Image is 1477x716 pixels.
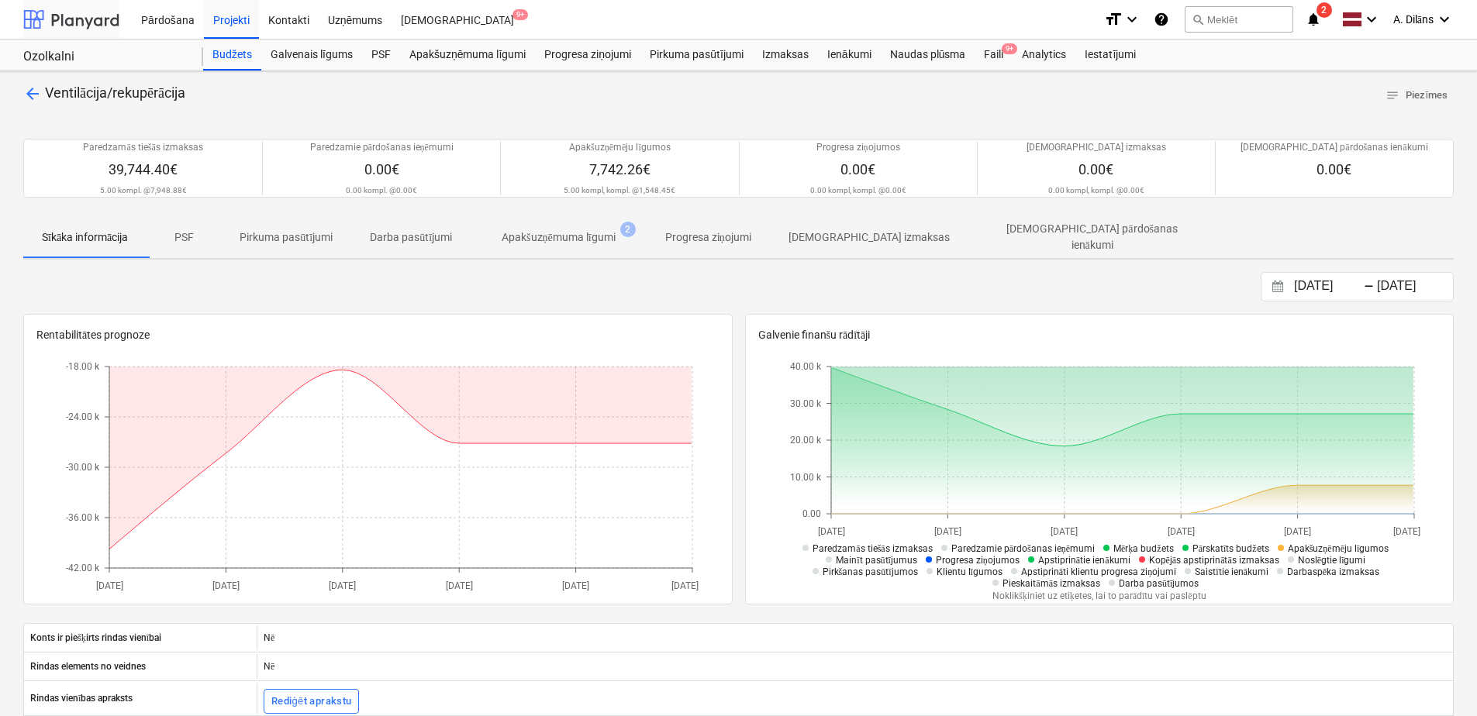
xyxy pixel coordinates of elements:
span: 0.00€ [364,161,399,177]
tspan: [DATE] [1284,526,1311,537]
input: Sākuma datums [1291,276,1370,298]
p: [DEMOGRAPHIC_DATA] izmaksas [789,229,950,246]
span: 0.00€ [840,161,875,177]
div: Ozolkalni [23,49,185,65]
p: [DEMOGRAPHIC_DATA] izmaksas [1027,141,1166,154]
i: keyboard_arrow_down [1362,10,1381,29]
span: Pirkšanas pasūtījumos [823,566,918,577]
a: Ienākumi [818,40,881,71]
p: Galvenie finanšu rādītāji [758,327,1441,343]
span: notes [1386,88,1399,102]
i: keyboard_arrow_down [1435,10,1454,29]
tspan: [DATE] [1051,526,1078,537]
a: Iestatījumi [1075,40,1145,71]
span: 39,744.40€ [109,161,178,177]
i: notifications [1306,10,1321,29]
a: Faili9+ [975,40,1013,71]
span: 7,742.26€ [589,161,651,177]
div: Nē [257,625,1453,650]
button: Rediģēt aprakstu [264,689,359,714]
div: - [1364,282,1374,291]
tspan: [DATE] [671,580,699,591]
p: Pirkuma pasūtījumi [240,229,333,246]
span: Noslēgtie līgumi [1298,555,1366,566]
tspan: -36.00 k [66,513,100,524]
tspan: [DATE] [1168,526,1195,537]
span: Progresa ziņojumos [936,555,1020,566]
span: Paredzamie pārdošanas ieņēmumi [951,543,1095,554]
p: Progresa ziņojumi [665,229,751,246]
tspan: -18.00 k [66,362,100,373]
tspan: [DATE] [817,526,844,537]
tspan: -42.00 k [66,563,100,574]
tspan: -30.00 k [66,463,100,473]
i: format_size [1104,10,1123,29]
span: 0.00€ [1317,161,1351,177]
tspan: [DATE] [562,580,589,591]
p: Konts ir piešķirts rindas vienībai [30,632,161,645]
p: 0.00 kompl. @ 0.00€ [346,185,417,195]
p: Rindas vienības apraksts [30,692,133,705]
span: Paredzamās tiešās izmaksas [813,543,932,554]
span: Pieskaitāmās izmaksas [1002,578,1100,589]
tspan: 30.00 k [790,398,822,409]
span: search [1192,13,1204,26]
span: arrow_back [23,84,42,103]
p: 0.00 kompl, kompl. @ 0.00€ [1048,185,1144,195]
p: [DEMOGRAPHIC_DATA] pārdošanas ienākumi [1241,141,1427,154]
tspan: [DATE] [446,580,473,591]
tspan: 20.00 k [790,435,822,446]
p: [DEMOGRAPHIC_DATA] pārdošanas ienākumi [987,221,1198,253]
a: Pirkuma pasūtījumi [640,40,753,71]
tspan: [DATE] [96,580,123,591]
p: Paredzamās tiešās izmaksas [83,141,202,154]
span: Saistītie ienākumi [1195,566,1268,577]
p: Paredzamie pārdošanas ieņēmumi [310,141,454,154]
span: A. Dilāns [1393,13,1434,26]
p: 0.00 kompl, kompl. @ 0.00€ [810,185,906,195]
a: Budžets [203,40,261,71]
span: 9+ [1002,43,1017,54]
p: Progresa ziņojumos [816,141,900,154]
p: PSF [165,229,202,246]
tspan: [DATE] [212,580,240,591]
button: Meklēt [1185,6,1293,33]
iframe: Chat Widget [1399,642,1477,716]
p: Noklikšķiniet uz etiķetes, lai to parādītu vai paslēptu [785,590,1414,603]
span: Piezīmes [1386,87,1448,105]
span: Mainīt pasūtījumus [836,555,917,566]
a: Analytics [1013,40,1075,71]
span: 9+ [512,9,528,20]
a: Izmaksas [753,40,818,71]
p: Sīkāka informācija [42,229,128,246]
span: Klientu līgumos [937,566,1002,577]
span: Apstiprinātie ienākumi [1038,555,1130,566]
a: Progresa ziņojumi [535,40,640,71]
span: 0.00€ [1078,161,1113,177]
span: 2 [1317,2,1332,18]
tspan: [DATE] [1393,526,1420,537]
tspan: 40.00 k [790,362,822,373]
p: Rentabilitātes prognoze [36,327,720,343]
div: Naudas plūsma [881,40,975,71]
span: Mērķa budžets [1113,543,1174,554]
p: Apakšuzņēmuma līgumi [502,229,616,246]
a: Apakšuzņēmuma līgumi [400,40,535,71]
div: Nē [257,654,1453,679]
div: PSF [362,40,400,71]
p: Rindas elements no veidnes [30,660,146,673]
span: Kopējās apstiprinātās izmaksas [1149,555,1279,566]
i: keyboard_arrow_down [1123,10,1141,29]
input: Beigu datums [1374,276,1453,298]
a: Galvenais līgums [261,40,362,71]
tspan: 10.00 k [790,472,822,483]
span: Darbaspēka izmaksas [1287,566,1379,577]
